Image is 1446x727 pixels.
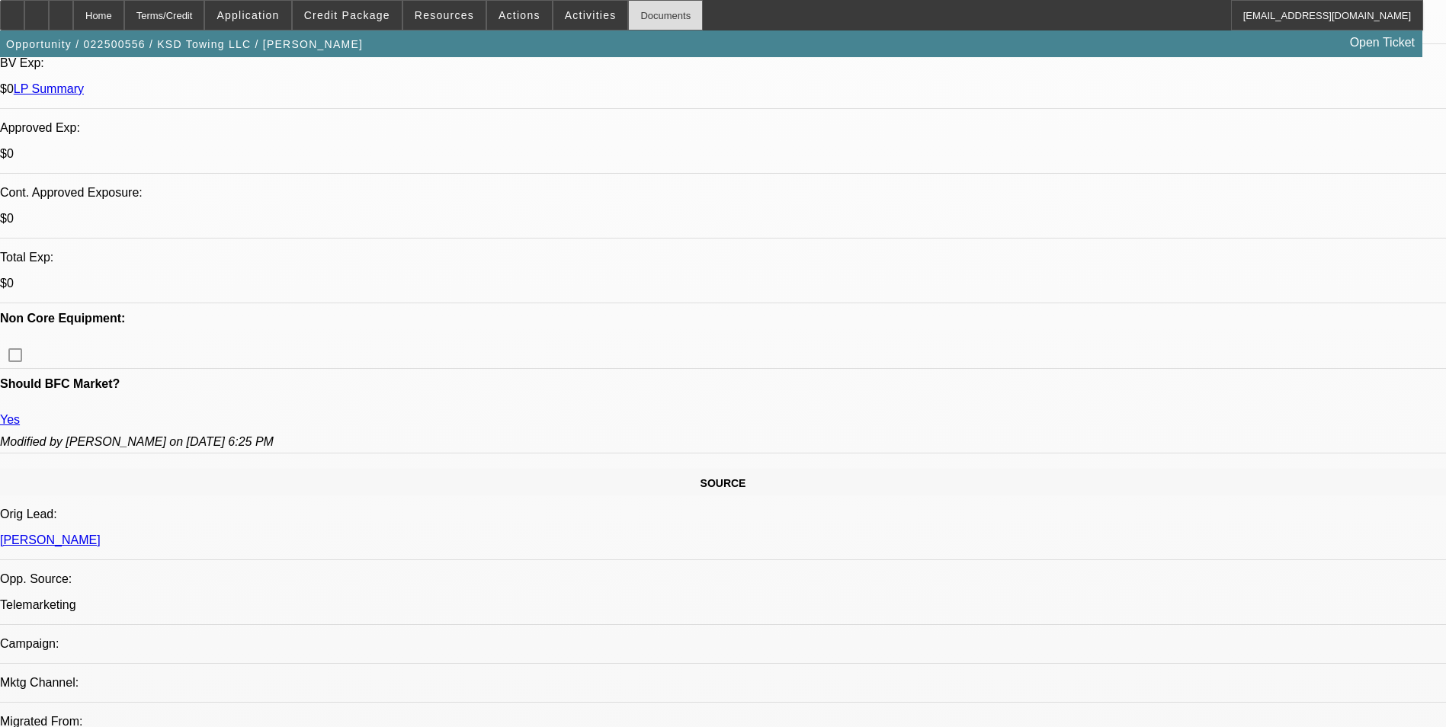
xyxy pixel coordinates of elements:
span: Activities [565,9,617,21]
a: Open Ticket [1344,30,1421,56]
span: Actions [499,9,540,21]
span: SOURCE [701,477,746,489]
span: Resources [415,9,474,21]
a: LP Summary [14,82,84,95]
button: Actions [487,1,552,30]
span: Application [216,9,279,21]
span: Opportunity / 022500556 / KSD Towing LLC / [PERSON_NAME] [6,38,363,50]
button: Resources [403,1,486,30]
button: Activities [553,1,628,30]
button: Application [205,1,290,30]
button: Credit Package [293,1,402,30]
span: Credit Package [304,9,390,21]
